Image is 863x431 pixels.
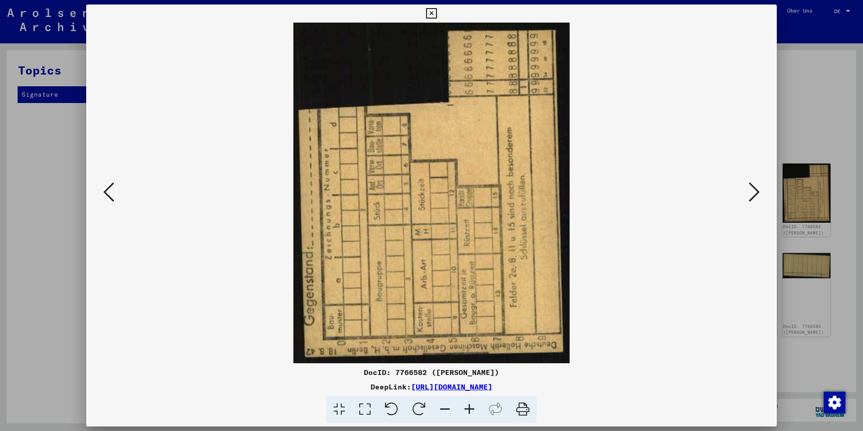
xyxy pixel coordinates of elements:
[117,23,746,363] img: 002.jpg
[411,382,492,391] a: [URL][DOMAIN_NAME]
[824,392,845,413] img: Zustimmung ändern
[86,367,777,378] div: DocID: 7766582 ([PERSON_NAME])
[823,391,845,413] div: Zustimmung ändern
[86,381,777,392] div: DeepLink:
